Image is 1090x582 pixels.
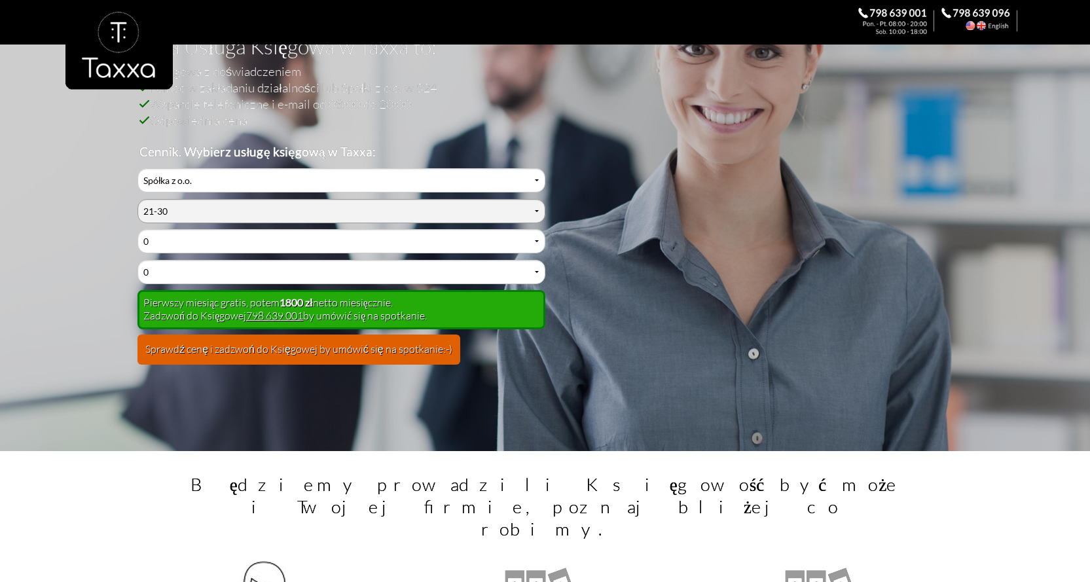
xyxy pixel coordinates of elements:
h3: Będziemy prowadzili Księgowość być może i Twojej firmie, poznaj bliżej co robimy. [186,473,905,540]
div: Zadzwoń do Księgowej. 798 639 001 [858,8,941,34]
div: Cennik Usług Księgowych Przyjaznej Księgowej w Biurze Rachunkowym Taxxa [137,168,545,373]
a: 798 639 001 [246,309,303,322]
button: Sprawdź cenę i zadzwoń do Księgowej by umówić się na spotkanie:-) [137,335,460,365]
div: Call the Accountant. 798 639 096 [941,8,1025,34]
b: Cennik. Wybierz usługę księgową w Taxxa: [139,144,376,159]
div: Pierwszy miesiąc gratis, potem netto miesięcznie. Zadzwoń do Księgowej by umówić się na spotkanie. [137,290,545,329]
b: 1800 zł [280,296,312,308]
